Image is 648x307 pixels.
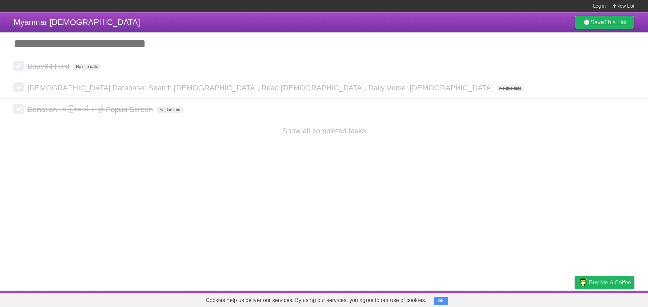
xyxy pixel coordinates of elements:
[157,107,184,113] span: No due date
[27,105,155,114] span: Donation အမြဲတောင်းခံဖို့ Popup Screen
[13,104,24,114] label: Done
[434,297,448,305] button: OK
[575,276,634,289] a: Buy me a coffee
[13,61,24,71] label: Done
[507,293,535,305] a: Developers
[27,84,494,92] span: [DEMOGRAPHIC_DATA] Database: Search [DEMOGRAPHIC_DATA], Read [DEMOGRAPHIC_DATA], Daily Verse, [DE...
[73,64,101,70] span: No due date
[27,62,71,70] span: Base64 Font
[199,294,433,307] span: Cookies help us deliver our services. By using our services, you agree to our use of cookies.
[13,18,140,27] span: Myanmar [DEMOGRAPHIC_DATA]
[604,19,627,26] b: This List
[497,85,524,91] span: No due date
[282,127,366,135] a: Show all completed tasks
[485,293,499,305] a: About
[566,293,584,305] a: Privacy
[578,277,587,288] img: Buy me a coffee
[13,82,24,92] label: Done
[543,293,558,305] a: Terms
[575,16,634,29] a: SaveThis List
[589,277,631,288] span: Buy me a coffee
[592,293,634,305] a: Suggest a feature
